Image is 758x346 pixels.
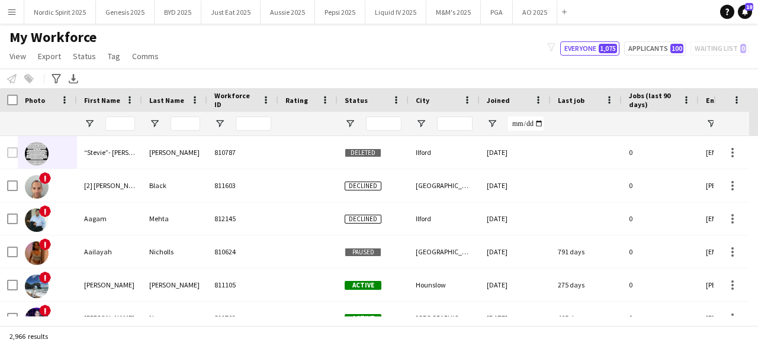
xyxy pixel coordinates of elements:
[25,274,49,298] img: Aakash Panuganti
[96,1,155,24] button: Genesis 2025
[481,1,513,24] button: PGA
[366,117,402,131] input: Status Filter Input
[345,148,381,157] span: Deleted
[622,302,699,334] div: 0
[77,302,142,334] div: [PERSON_NAME]
[207,269,278,301] div: 811105
[629,91,677,109] span: Jobs (last 90 days)
[480,169,551,202] div: [DATE]
[622,235,699,268] div: 0
[437,117,473,131] input: City Filter Input
[25,96,45,105] span: Photo
[142,235,207,268] div: Nicholls
[49,72,63,86] app-action-btn: Advanced filters
[142,302,207,334] div: Nawaz
[25,308,49,331] img: Aalia Nawaz
[409,302,480,334] div: [GEOGRAPHIC_DATA]
[25,175,49,199] img: [2] Bradley Black
[285,96,308,105] span: Rating
[480,235,551,268] div: [DATE]
[236,117,271,131] input: Workforce ID Filter Input
[551,269,622,301] div: 275 days
[214,118,225,129] button: Open Filter Menu
[207,302,278,334] div: 811702
[409,235,480,268] div: [GEOGRAPHIC_DATA]
[622,136,699,169] div: 0
[103,48,125,64] a: Tag
[207,202,278,235] div: 812145
[77,269,142,301] div: [PERSON_NAME]
[84,118,95,129] button: Open Filter Menu
[409,269,480,301] div: Hounslow
[214,91,257,109] span: Workforce ID
[480,202,551,235] div: [DATE]
[345,96,368,105] span: Status
[558,96,584,105] span: Last job
[142,202,207,235] div: Mehta
[345,248,381,257] span: Paused
[108,51,120,62] span: Tag
[551,302,622,334] div: 405 days
[560,41,619,56] button: Everyone1,075
[77,202,142,235] div: Aagam
[207,235,278,268] div: 810624
[706,96,725,105] span: Email
[84,96,120,105] span: First Name
[39,205,51,217] span: !
[149,96,184,105] span: Last Name
[345,281,381,290] span: Active
[624,41,686,56] button: Applicants100
[33,48,66,64] a: Export
[706,118,717,129] button: Open Filter Menu
[508,117,544,131] input: Joined Filter Input
[155,1,201,24] button: BYD 2025
[207,136,278,169] div: 810787
[207,169,278,202] div: 811603
[345,215,381,224] span: Declined
[480,269,551,301] div: [DATE]
[25,241,49,265] img: Aailayah Nicholls
[77,136,142,169] div: “Stevie”- [PERSON_NAME]
[142,269,207,301] div: [PERSON_NAME]
[5,48,31,64] a: View
[409,169,480,202] div: [GEOGRAPHIC_DATA]
[66,72,81,86] app-action-btn: Export XLSX
[345,314,381,323] span: Active
[149,118,160,129] button: Open Filter Menu
[25,142,49,166] img: “Stevie”- Marie Ansell
[39,271,51,283] span: !
[409,136,480,169] div: Ilford
[105,117,135,131] input: First Name Filter Input
[38,51,61,62] span: Export
[132,51,159,62] span: Comms
[670,44,683,53] span: 100
[480,302,551,334] div: [DATE]
[39,172,51,184] span: !
[745,3,753,11] span: 18
[599,44,617,53] span: 1,075
[201,1,261,24] button: Just Eat 2025
[142,136,207,169] div: [PERSON_NAME]
[345,182,381,190] span: Declined
[345,118,355,129] button: Open Filter Menu
[68,48,101,64] a: Status
[416,118,426,129] button: Open Filter Menu
[9,51,26,62] span: View
[480,136,551,169] div: [DATE]
[142,169,207,202] div: Black
[39,305,51,316] span: !
[622,269,699,301] div: 0
[77,235,142,268] div: Aailayah
[416,96,429,105] span: City
[622,202,699,235] div: 0
[487,118,497,129] button: Open Filter Menu
[551,235,622,268] div: 791 days
[39,238,51,250] span: !
[261,1,315,24] button: Aussie 2025
[77,169,142,202] div: [2] [PERSON_NAME]
[622,169,699,202] div: 0
[487,96,510,105] span: Joined
[171,117,200,131] input: Last Name Filter Input
[738,5,752,19] a: 18
[127,48,163,64] a: Comms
